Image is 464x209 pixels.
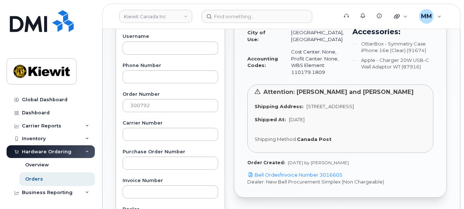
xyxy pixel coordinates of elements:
[255,117,286,122] strong: Shipped At:
[123,92,218,97] label: Order Number
[247,172,343,178] a: Bell Order/Invoice Number 3016605
[123,34,218,39] label: Username
[432,177,459,204] iframe: Messenger Launcher
[297,136,332,142] strong: Canada Post
[123,150,218,154] label: Purchase Order Number
[306,103,354,109] span: [STREET_ADDRESS]
[255,103,303,109] strong: Shipping Address:
[352,57,433,70] li: Apple - Charger 20W USB-C Wall Adaptor WT (87916)
[247,56,278,68] strong: Accounting Codes:
[352,40,433,54] li: OtterBox - Symmetry Case iPhone 16e (Clear) (91674)
[119,10,192,23] a: Kiewit Canada Inc
[285,46,344,78] td: Cost Center: None, Profit Center: None, WBS Element: 110179.1809
[247,160,285,165] strong: Order Created:
[389,9,413,24] div: Quicklinks
[289,117,305,122] span: [DATE]
[247,29,266,42] strong: City of Use:
[421,12,432,21] span: MM
[247,178,433,185] p: Dealer: New Bell Procurement Simplex (Non Chargeable)
[123,63,218,68] label: Phone Number
[202,10,312,23] input: Find something...
[285,26,344,46] td: [GEOGRAPHIC_DATA], [GEOGRAPHIC_DATA]
[288,160,349,165] span: [DATE] by [PERSON_NAME]
[352,26,433,37] h3: Accessories:
[123,121,218,126] label: Carrier Number
[255,136,297,142] span: Shipping Method:
[123,178,218,183] label: Invoice Number
[414,9,446,24] div: Michael Manahan
[263,88,414,95] span: Attention: [PERSON_NAME] and [PERSON_NAME]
